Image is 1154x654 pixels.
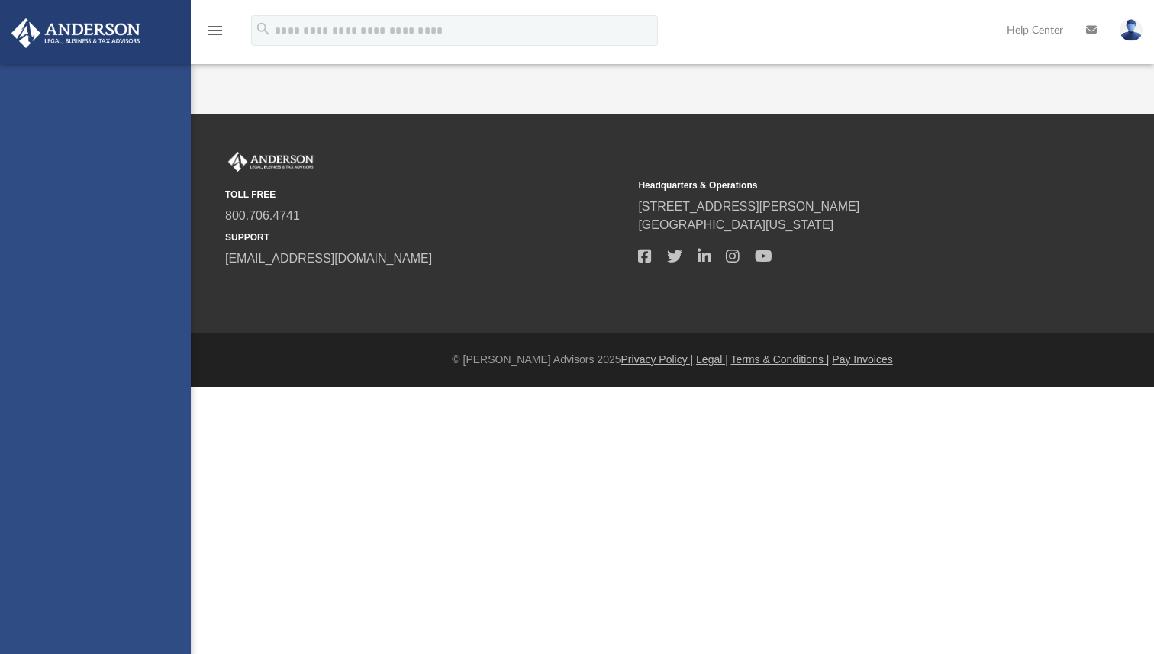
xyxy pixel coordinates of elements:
a: 800.706.4741 [225,209,300,222]
a: Terms & Conditions | [731,353,830,366]
a: Legal | [696,353,728,366]
a: [STREET_ADDRESS][PERSON_NAME] [638,200,859,213]
i: menu [206,21,224,40]
a: Pay Invoices [832,353,892,366]
a: menu [206,29,224,40]
small: SUPPORT [225,230,627,244]
div: © [PERSON_NAME] Advisors 2025 [191,352,1154,368]
img: Anderson Advisors Platinum Portal [7,18,145,48]
img: Anderson Advisors Platinum Portal [225,152,317,172]
a: [GEOGRAPHIC_DATA][US_STATE] [638,218,833,231]
img: User Pic [1120,19,1143,41]
small: Headquarters & Operations [638,179,1040,192]
a: Privacy Policy | [621,353,694,366]
i: search [255,21,272,37]
a: [EMAIL_ADDRESS][DOMAIN_NAME] [225,252,432,265]
small: TOLL FREE [225,188,627,201]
